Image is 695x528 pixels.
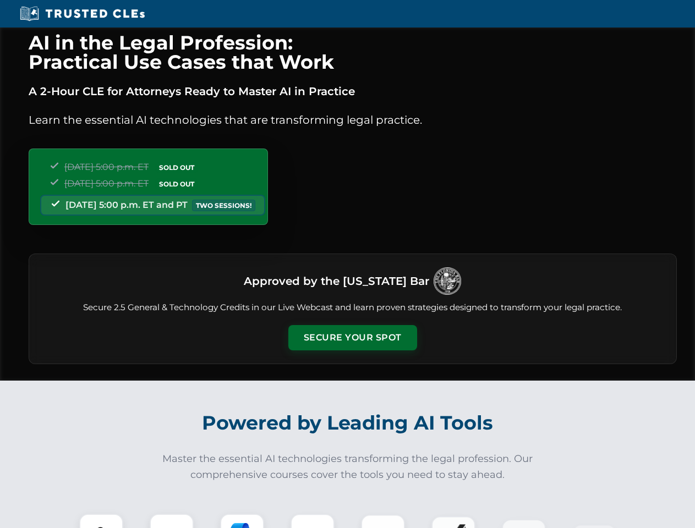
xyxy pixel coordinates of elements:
span: SOLD OUT [155,162,198,173]
span: SOLD OUT [155,178,198,190]
p: A 2-Hour CLE for Attorneys Ready to Master AI in Practice [29,82,677,100]
h3: Approved by the [US_STATE] Bar [244,271,429,291]
p: Learn the essential AI technologies that are transforming legal practice. [29,111,677,129]
span: [DATE] 5:00 p.m. ET [64,178,149,189]
img: Logo [434,267,461,295]
span: [DATE] 5:00 p.m. ET [64,162,149,172]
p: Master the essential AI technologies transforming the legal profession. Our comprehensive courses... [155,451,540,483]
p: Secure 2.5 General & Technology Credits in our Live Webcast and learn proven strategies designed ... [42,301,663,314]
button: Secure Your Spot [288,325,417,350]
h2: Powered by Leading AI Tools [43,404,653,442]
h1: AI in the Legal Profession: Practical Use Cases that Work [29,33,677,71]
img: Trusted CLEs [17,5,148,22]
